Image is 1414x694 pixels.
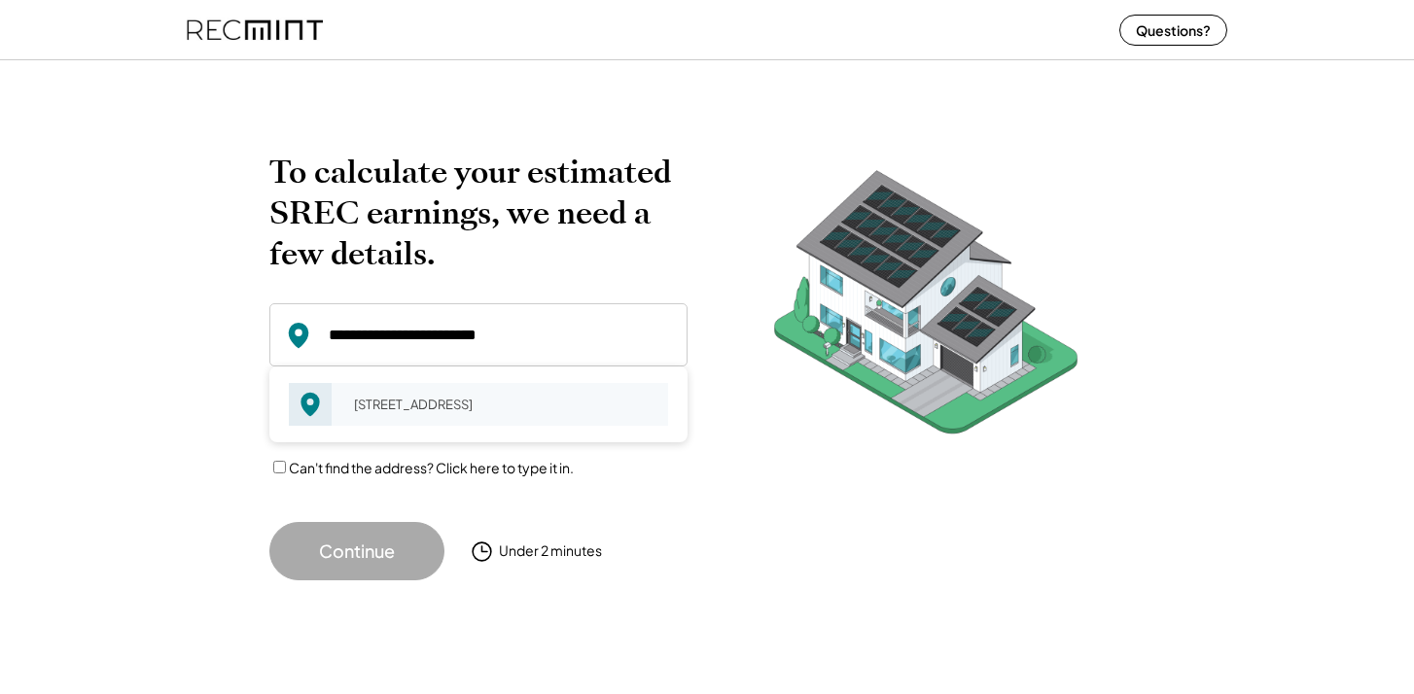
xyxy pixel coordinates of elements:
img: RecMintArtboard%207.png [736,152,1115,464]
div: Under 2 minutes [499,541,602,561]
div: [STREET_ADDRESS] [341,391,668,418]
button: Continue [269,522,444,580]
img: recmint-logotype%403x%20%281%29.jpeg [187,4,323,55]
h2: To calculate your estimated SREC earnings, we need a few details. [269,152,688,274]
button: Questions? [1119,15,1227,46]
label: Can't find the address? Click here to type it in. [289,459,574,476]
